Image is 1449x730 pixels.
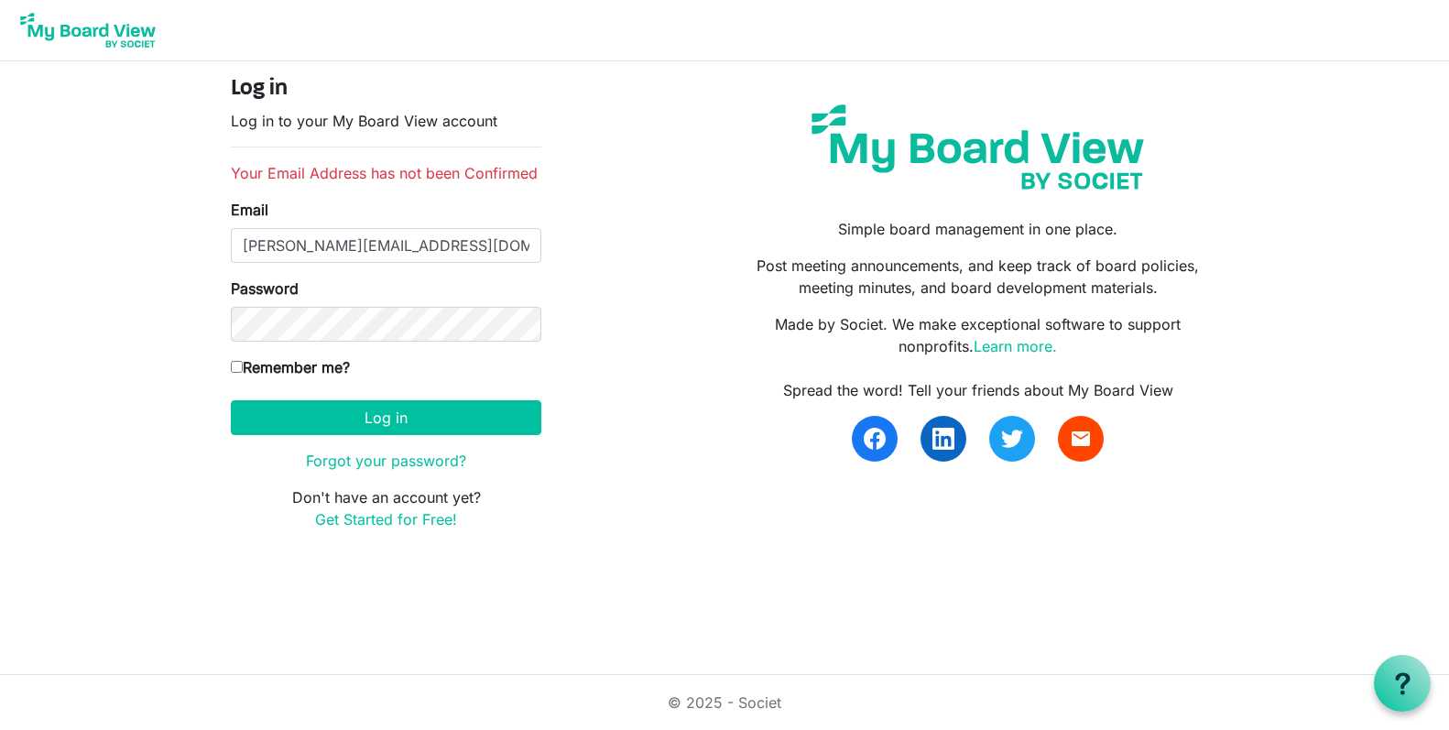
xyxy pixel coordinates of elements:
[231,486,541,530] p: Don't have an account yet?
[798,91,1158,203] img: my-board-view-societ.svg
[231,76,541,103] h4: Log in
[974,337,1057,355] a: Learn more.
[231,400,541,435] button: Log in
[231,361,243,373] input: Remember me?
[1001,428,1023,450] img: twitter.svg
[1070,428,1092,450] span: email
[231,356,350,378] label: Remember me?
[738,313,1218,357] p: Made by Societ. We make exceptional software to support nonprofits.
[668,693,781,712] a: © 2025 - Societ
[1058,416,1104,462] a: email
[231,278,299,300] label: Password
[231,162,541,184] li: Your Email Address has not been Confirmed
[306,452,466,470] a: Forgot your password?
[932,428,954,450] img: linkedin.svg
[738,379,1218,401] div: Spread the word! Tell your friends about My Board View
[231,199,268,221] label: Email
[864,428,886,450] img: facebook.svg
[315,510,457,528] a: Get Started for Free!
[231,110,541,132] p: Log in to your My Board View account
[738,255,1218,299] p: Post meeting announcements, and keep track of board policies, meeting minutes, and board developm...
[738,218,1218,240] p: Simple board management in one place.
[15,7,161,53] img: My Board View Logo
